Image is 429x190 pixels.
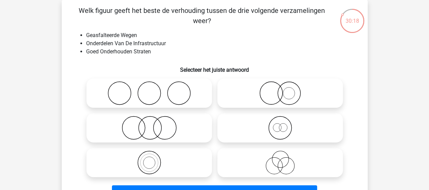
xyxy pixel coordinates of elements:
li: Goed Onderhouden Straten [86,48,357,56]
li: Onderdelen Van De Infrastructuur [86,39,357,48]
h6: Selecteer het juiste antwoord [73,61,357,73]
li: Geasfalteerde Wegen [86,31,357,39]
p: Welk figuur geeft het beste de verhouding tussen de drie volgende verzamelingen weer? [73,5,331,26]
div: 30:18 [339,8,365,25]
